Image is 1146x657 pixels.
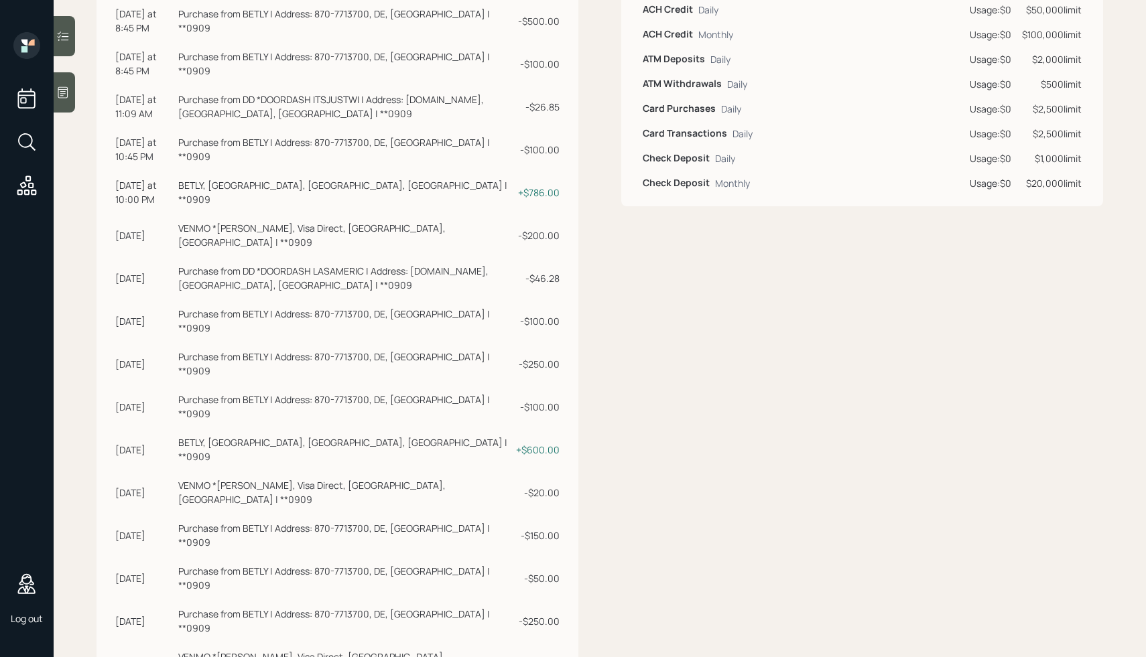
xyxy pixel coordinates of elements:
div: Purchase from BETLY | Address: 870-7713700, DE, [GEOGRAPHIC_DATA] | **0909 [178,607,511,635]
div: Purchase from BETLY | Address: 870-7713700, DE, [GEOGRAPHIC_DATA] | **0909 [178,135,511,163]
div: [DATE] at 11:09 AM [115,92,173,121]
div: $50,000 limit [1022,3,1082,17]
div: [DATE] [115,443,173,457]
div: $500 limit [1022,77,1082,91]
div: Daily [727,77,747,91]
div: - $150.00 [516,528,560,542]
div: [DATE] at 10:45 PM [115,135,173,163]
div: [DATE] at 10:00 PM [115,178,173,206]
div: Usage: $0 [970,77,1011,91]
div: $2,500 limit [1022,127,1082,141]
div: $1,000 limit [1022,151,1082,165]
div: Daily [733,127,753,141]
div: Purchase from BETLY | Address: 870-7713700, DE, [GEOGRAPHIC_DATA] | **0909 [178,307,511,335]
div: Purchase from BETLY | Address: 870-7713700, DE, [GEOGRAPHIC_DATA] | **0909 [178,521,511,549]
div: - $100.00 [516,143,560,157]
div: Purchase from BETLY | Address: 870-7713700, DE, [GEOGRAPHIC_DATA] | **0909 [178,392,511,421]
div: Daily [698,3,718,17]
div: Usage: $0 [970,127,1011,141]
div: + $600.00 [516,443,560,457]
div: Daily [715,151,735,165]
h6: Check Deposit [643,153,710,164]
div: Daily [721,102,741,116]
div: BETLY, [GEOGRAPHIC_DATA], [GEOGRAPHIC_DATA], [GEOGRAPHIC_DATA] | **0909 [178,435,511,463]
div: Purchase from BETLY | Address: 870-7713700, DE, [GEOGRAPHIC_DATA] | **0909 [178,50,511,78]
div: - $26.85 [516,100,560,114]
div: Purchase from BETLY | Address: 870-7713700, DE, [GEOGRAPHIC_DATA] | **0909 [178,564,511,592]
div: [DATE] [115,571,173,585]
h6: ACH Credit [643,4,693,15]
div: - $250.00 [516,614,560,628]
div: [DATE] [115,271,173,285]
div: VENMO *[PERSON_NAME], Visa Direct, [GEOGRAPHIC_DATA], [GEOGRAPHIC_DATA] | **0909 [178,221,511,249]
div: BETLY, [GEOGRAPHIC_DATA], [GEOGRAPHIC_DATA], [GEOGRAPHIC_DATA] | **0909 [178,178,511,206]
div: [DATE] [115,228,173,242]
div: - $500.00 [516,14,560,28]
div: Usage: $0 [970,176,1011,190]
div: [DATE] [115,614,173,628]
div: Usage: $0 [970,102,1011,116]
div: - $100.00 [516,400,560,414]
div: Monthly [698,27,733,42]
div: Usage: $0 [970,151,1011,165]
div: - $100.00 [516,314,560,328]
div: - $20.00 [516,486,560,500]
div: - $46.28 [516,271,560,285]
div: $20,000 limit [1022,176,1082,190]
div: VENMO *[PERSON_NAME], Visa Direct, [GEOGRAPHIC_DATA], [GEOGRAPHIC_DATA] | **0909 [178,478,511,506]
div: $2,000 limit [1022,52,1082,66]
div: [DATE] [115,314,173,328]
div: Purchase from BETLY | Address: 870-7713700, DE, [GEOGRAPHIC_DATA] | **0909 [178,7,511,35]
div: $100,000 limit [1022,27,1082,42]
h6: ATM Withdrawals [643,78,722,90]
div: - $50.00 [516,571,560,585]
div: [DATE] [115,486,173,500]
div: Purchase from DD *DOORDASH LASAMERIC | Address: [DOMAIN_NAME], [GEOGRAPHIC_DATA], [GEOGRAPHIC_DAT... [178,264,511,292]
div: Log out [11,612,43,625]
div: - $200.00 [516,228,560,242]
div: $2,500 limit [1022,102,1082,116]
h6: Card Transactions [643,128,727,139]
div: - $100.00 [516,57,560,71]
div: Usage: $0 [970,3,1011,17]
div: [DATE] [115,400,173,414]
div: [DATE] [115,528,173,542]
div: Usage: $0 [970,27,1011,42]
div: Monthly [715,176,750,190]
div: - $250.00 [516,357,560,371]
h6: ACH Credit [643,29,693,40]
div: Purchase from DD *DOORDASH ITSJUSTWI | Address: [DOMAIN_NAME], [GEOGRAPHIC_DATA], [GEOGRAPHIC_DAT... [178,92,511,121]
div: [DATE] at 8:45 PM [115,50,173,78]
div: [DATE] [115,357,173,371]
h6: Card Purchases [643,103,716,115]
div: Daily [710,52,730,66]
div: Usage: $0 [970,52,1011,66]
h6: Check Deposit [643,177,710,189]
div: [DATE] at 8:45 PM [115,7,173,35]
div: + $786.00 [516,186,560,200]
div: Purchase from BETLY | Address: 870-7713700, DE, [GEOGRAPHIC_DATA] | **0909 [178,350,511,378]
h6: ATM Deposits [643,54,705,65]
